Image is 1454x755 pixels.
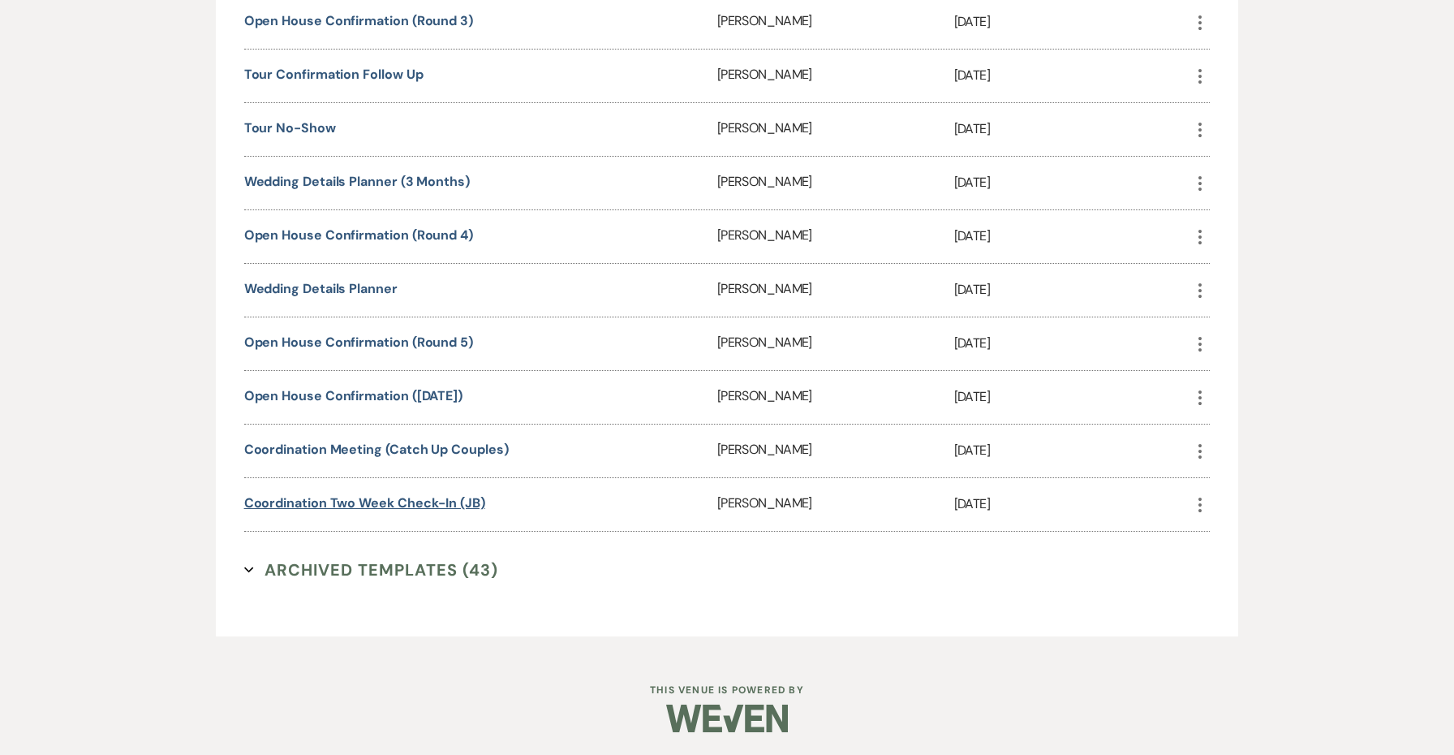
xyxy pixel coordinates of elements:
[954,279,1191,300] p: [DATE]
[666,690,788,747] img: Weven Logo
[244,119,336,136] a: Tour No-Show
[954,333,1191,354] p: [DATE]
[244,334,473,351] a: Open House Confirmation (Round 5)
[954,11,1191,32] p: [DATE]
[244,387,462,404] a: Open House Confirmation ([DATE])
[954,172,1191,193] p: [DATE]
[954,494,1191,515] p: [DATE]
[717,478,954,531] div: [PERSON_NAME]
[244,280,398,297] a: Wedding Details Planner
[244,12,473,29] a: Open House Confirmation (Round 3)
[717,425,954,477] div: [PERSON_NAME]
[954,65,1191,86] p: [DATE]
[954,226,1191,247] p: [DATE]
[244,558,498,582] button: Archived Templates (43)
[244,226,473,244] a: Open House Confirmation (Round 4)
[717,371,954,424] div: [PERSON_NAME]
[954,386,1191,408] p: [DATE]
[244,173,470,190] a: Wedding Details Planner (3 Months)
[717,157,954,209] div: [PERSON_NAME]
[954,440,1191,461] p: [DATE]
[717,264,954,317] div: [PERSON_NAME]
[954,119,1191,140] p: [DATE]
[244,441,509,458] a: Coordination Meeting (Catch Up Couples)
[244,494,485,511] a: Coordination Two Week Check-In (JB)
[717,103,954,156] div: [PERSON_NAME]
[717,50,954,102] div: [PERSON_NAME]
[717,210,954,263] div: [PERSON_NAME]
[717,317,954,370] div: [PERSON_NAME]
[244,66,424,83] a: Tour Confirmation Follow Up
